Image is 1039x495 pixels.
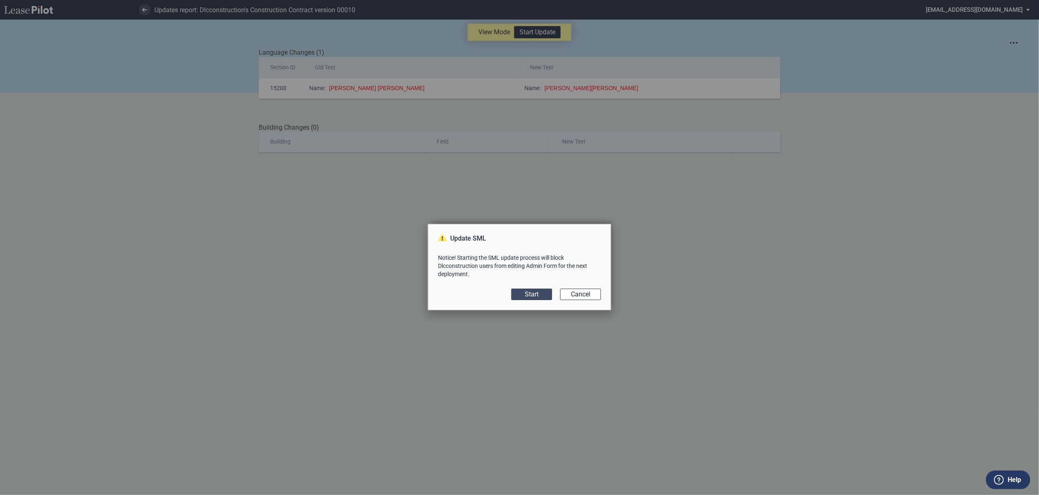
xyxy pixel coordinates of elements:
[428,224,611,310] md-dialog: Update SMLNotice! Starting ...
[1008,475,1021,485] label: Help
[511,289,552,300] button: Start
[560,289,601,300] button: Cancel
[438,234,601,243] p: Update SML
[438,254,601,278] p: Notice! Starting the SML update process will block Dlcconstruction users from editing Admin Form ...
